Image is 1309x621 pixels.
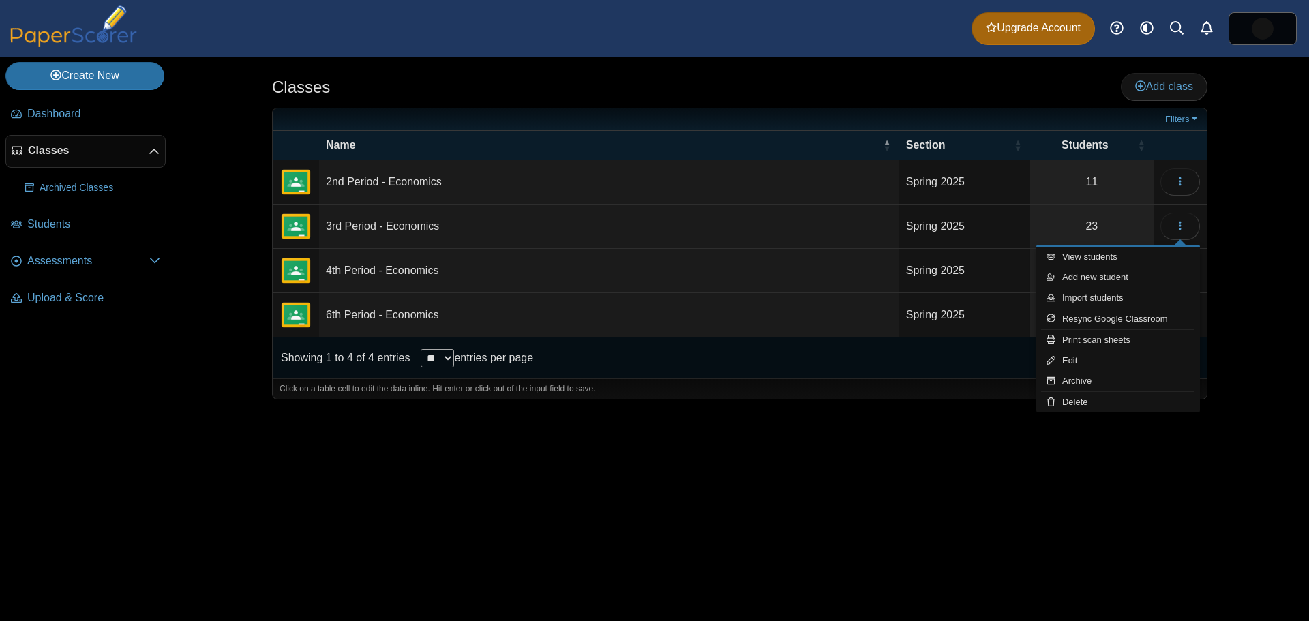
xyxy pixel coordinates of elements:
a: Upload & Score [5,282,166,315]
span: Add class [1135,80,1193,92]
a: Students [5,209,166,241]
a: Add class [1121,73,1207,100]
a: Add new student [1036,267,1200,288]
td: Spring 2025 [899,293,1030,337]
td: 6th Period - Economics [319,293,899,337]
a: Assessments [5,245,166,278]
a: Upgrade Account [972,12,1095,45]
a: PaperScorer [5,37,142,49]
span: Section : Activate to sort [1014,131,1022,160]
a: 17 [1030,249,1154,292]
span: Students [1062,139,1108,151]
a: 11 [1030,160,1154,204]
a: ps.EmypNBcIv2f2azsf [1229,12,1297,45]
a: Archive [1036,371,1200,391]
a: Filters [1162,112,1203,126]
div: Showing 1 to 4 of 4 entries [273,337,410,378]
span: Upgrade Account [986,20,1081,35]
h1: Classes [272,76,330,99]
span: Name [326,139,356,151]
span: Assessments [27,254,149,269]
a: Create New [5,62,164,89]
a: Print scan sheets [1036,330,1200,350]
a: Dashboard [5,98,166,131]
a: Delete [1036,392,1200,412]
td: Spring 2025 [899,160,1030,205]
a: Classes [5,135,166,168]
td: 3rd Period - Economics [319,205,899,249]
img: External class connected through Google Classroom [280,166,312,198]
a: Archived Classes [19,172,166,205]
span: Students [27,217,160,232]
img: External class connected through Google Classroom [280,299,312,331]
img: External class connected through Google Classroom [280,210,312,243]
a: 14 [1030,293,1154,337]
td: 4th Period - Economics [319,249,899,293]
a: Edit [1036,350,1200,371]
span: Upload & Score [27,290,160,305]
img: PaperScorer [5,5,142,47]
td: Spring 2025 [899,249,1030,293]
a: View students [1036,247,1200,267]
div: Click on a table cell to edit the data inline. Hit enter or click out of the input field to save. [273,378,1207,399]
a: Import students [1036,288,1200,308]
a: 23 [1030,205,1154,248]
img: External class connected through Google Classroom [280,254,312,287]
span: Students : Activate to sort [1137,131,1145,160]
a: Alerts [1192,14,1222,44]
img: ps.EmypNBcIv2f2azsf [1252,18,1274,40]
span: Archived Classes [40,181,160,195]
span: Dashboard [27,106,160,121]
span: Section [906,139,946,151]
td: 2nd Period - Economics [319,160,899,205]
span: Classes [28,143,149,158]
span: Deidre Patel [1252,18,1274,40]
a: Resync Google Classroom [1036,309,1200,329]
label: entries per page [454,352,533,363]
td: Spring 2025 [899,205,1030,249]
span: Name : Activate to invert sorting [883,131,891,160]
